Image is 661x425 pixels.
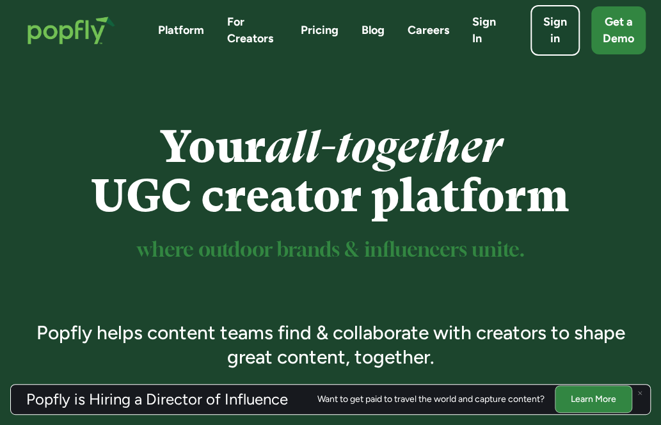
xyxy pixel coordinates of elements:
[555,385,632,413] a: Learn More
[137,241,525,261] sup: where outdoor brands & influencers unite.
[15,122,646,221] h1: Your UGC creator platform
[158,22,204,38] a: Platform
[530,5,580,55] a: Sign in
[227,14,278,46] a: For Creators
[472,14,500,46] a: Sign In
[408,22,449,38] a: Careers
[603,14,634,46] div: Get a Demo
[15,321,646,369] h3: Popfly helps content teams find & collaborate with creators to shape great content, together.
[362,22,385,38] a: Blog
[543,14,567,46] div: Sign in
[591,6,646,54] a: Get a Demo
[15,4,127,57] a: home
[317,394,545,405] div: Want to get paid to travel the world and capture content?
[26,392,288,407] h3: Popfly is Hiring a Director of Influence
[301,22,338,38] a: Pricing
[266,121,502,173] em: all-together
